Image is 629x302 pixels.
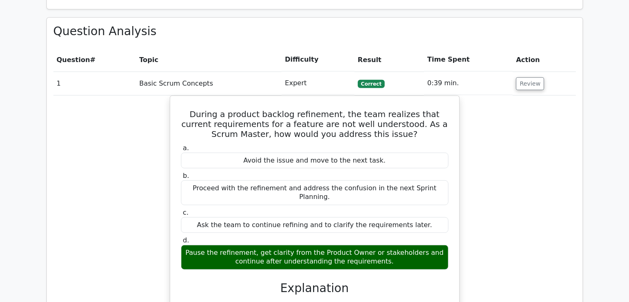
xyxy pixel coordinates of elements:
td: Basic Scrum Concepts [136,72,282,95]
span: d. [183,236,189,244]
button: Review [516,77,544,90]
span: c. [183,209,189,216]
td: 1 [53,72,136,95]
th: Action [513,48,576,72]
td: 0:39 min. [424,72,513,95]
th: Result [354,48,424,72]
span: Correct [358,80,385,88]
th: Time Spent [424,48,513,72]
th: # [53,48,136,72]
span: a. [183,144,189,152]
td: Expert [282,72,354,95]
th: Topic [136,48,282,72]
span: b. [183,172,189,180]
div: Proceed with the refinement and address the confusion in the next Sprint Planning. [181,180,448,205]
span: Question [57,56,90,64]
h5: During a product backlog refinement, the team realizes that current requirements for a feature ar... [180,109,449,139]
h3: Explanation [186,281,443,295]
div: Pause the refinement, get clarity from the Product Owner or stakeholders and continue after under... [181,245,448,270]
h3: Question Analysis [53,24,576,38]
div: Avoid the issue and move to the next task. [181,153,448,169]
div: Ask the team to continue refining and to clarify the requirements later. [181,217,448,233]
th: Difficulty [282,48,354,72]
